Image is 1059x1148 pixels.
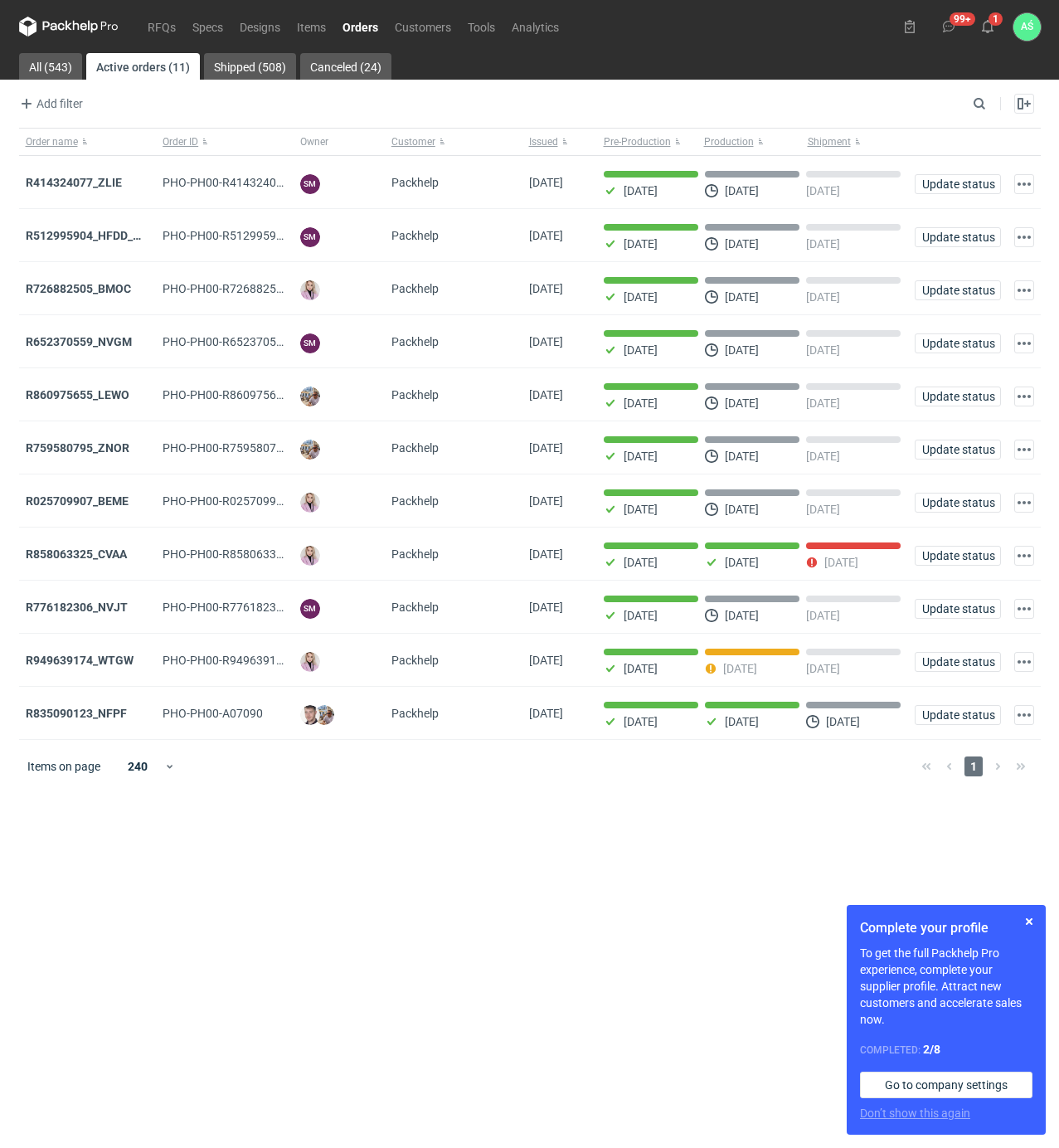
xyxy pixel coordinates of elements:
[529,176,563,189] span: 26/08/2025
[915,705,1001,725] button: Update status
[624,609,658,622] p: [DATE]
[725,237,759,251] p: [DATE]
[624,396,658,410] p: [DATE]
[26,335,132,348] strong: R652370559_NVGM
[860,1072,1032,1098] a: Go to company settings
[1014,652,1034,672] button: Actions
[163,176,318,189] span: PHO-PH00-R414324077_ZLIE
[529,441,563,455] span: 21/08/2025
[391,441,439,455] span: Packhelp
[391,176,439,189] span: Packhelp
[915,546,1001,566] button: Update status
[624,662,658,675] p: [DATE]
[300,280,320,300] img: Klaudia Wiśniewska
[597,129,701,155] button: Pre-Production
[806,396,840,410] p: [DATE]
[231,17,289,36] a: Designs
[725,556,759,569] p: [DATE]
[974,13,1001,40] button: 1
[624,450,658,463] p: [DATE]
[1019,912,1039,932] button: Skip for now
[19,129,157,155] button: Order name
[529,547,563,561] span: 12/08/2025
[915,333,1001,353] button: Update status
[391,707,439,720] span: Packhelp
[163,441,325,455] span: PHO-PH00-R759580795_ZNOR
[915,174,1001,194] button: Update status
[386,17,459,36] a: Customers
[701,129,804,155] button: Production
[26,441,129,455] a: R759580795_ZNOR
[725,450,759,463] p: [DATE]
[163,282,328,295] span: PHO-PH00-R726882505_BMOC
[26,547,127,561] a: R858063325_CVAA
[529,601,563,614] span: 11/08/2025
[26,601,128,614] a: R776182306_NVJT
[725,715,759,728] p: [DATE]
[922,231,993,243] span: Update status
[163,547,323,561] span: PHO-PH00-R858063325_CVAA
[725,290,759,304] p: [DATE]
[16,94,84,114] button: Add filter
[1014,599,1034,619] button: Actions
[163,707,263,720] span: PHO-PH00-A07090
[860,945,1032,1028] p: To get the full Packhelp Pro experience, complete your supplier profile. Attract new customers an...
[163,601,323,614] span: PHO-PH00-R776182306_NVJT
[300,493,320,513] img: Klaudia Wiśniewska
[334,17,386,36] a: Orders
[26,229,167,242] a: R512995904_HFDD_MOOR
[529,135,558,148] span: Issued
[604,135,671,148] span: Pre-Production
[391,494,439,508] span: Packhelp
[922,178,993,190] span: Update status
[163,135,198,148] span: Order ID
[624,503,658,516] p: [DATE]
[1014,333,1034,353] button: Actions
[300,440,320,460] img: Michał Palasek
[163,654,329,667] span: PHO-PH00-R949639174_WTGW
[935,13,962,40] button: 99+
[1014,546,1034,566] button: Actions
[204,53,296,80] a: Shipped (508)
[385,129,522,155] button: Customer
[391,388,439,401] span: Packhelp
[915,387,1001,406] button: Update status
[922,550,993,562] span: Update status
[806,450,840,463] p: [DATE]
[923,1043,940,1056] strong: 2 / 8
[529,388,563,401] span: 22/08/2025
[529,282,563,295] span: 25/08/2025
[922,656,993,668] span: Update status
[529,494,563,508] span: 19/08/2025
[806,184,840,197] p: [DATE]
[1014,440,1034,460] button: Actions
[806,343,840,357] p: [DATE]
[860,1041,1032,1058] div: Completed:
[624,184,658,197] p: [DATE]
[826,715,860,728] p: [DATE]
[624,290,658,304] p: [DATE]
[391,547,439,561] span: Packhelp
[26,176,122,189] strong: R414324077_ZLIE
[922,603,993,615] span: Update status
[314,705,334,725] img: Michał Palasek
[26,707,127,720] a: R835090123_NFPF
[1014,493,1034,513] button: Actions
[300,599,320,619] figcaption: SM
[915,493,1001,513] button: Update status
[922,338,993,349] span: Update status
[300,546,320,566] img: Klaudia Wiśniewska
[860,918,1032,938] h1: Complete your profile
[26,388,129,401] a: R860975655_LEWO
[915,280,1001,300] button: Update status
[964,756,983,776] span: 1
[391,282,439,295] span: Packhelp
[915,599,1001,619] button: Update status
[26,282,131,295] a: R726882505_BMOC
[459,17,503,36] a: Tools
[704,135,754,148] span: Production
[915,227,1001,247] button: Update status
